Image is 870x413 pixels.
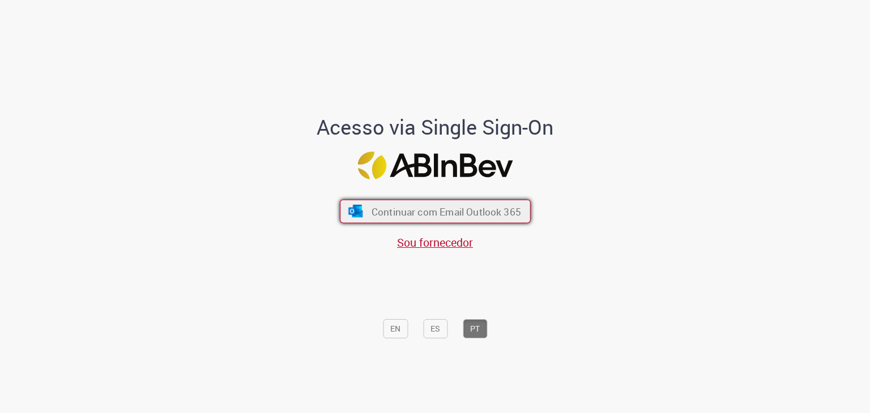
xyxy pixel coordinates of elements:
[423,319,447,338] button: ES
[463,319,487,338] button: PT
[340,200,531,223] button: ícone Azure/Microsoft 360 Continuar com Email Outlook 365
[383,319,408,338] button: EN
[397,235,473,250] a: Sou fornecedor
[347,205,364,217] img: ícone Azure/Microsoft 360
[371,205,521,218] span: Continuar com Email Outlook 365
[357,152,513,179] img: Logo ABInBev
[278,116,592,139] h1: Acesso via Single Sign-On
